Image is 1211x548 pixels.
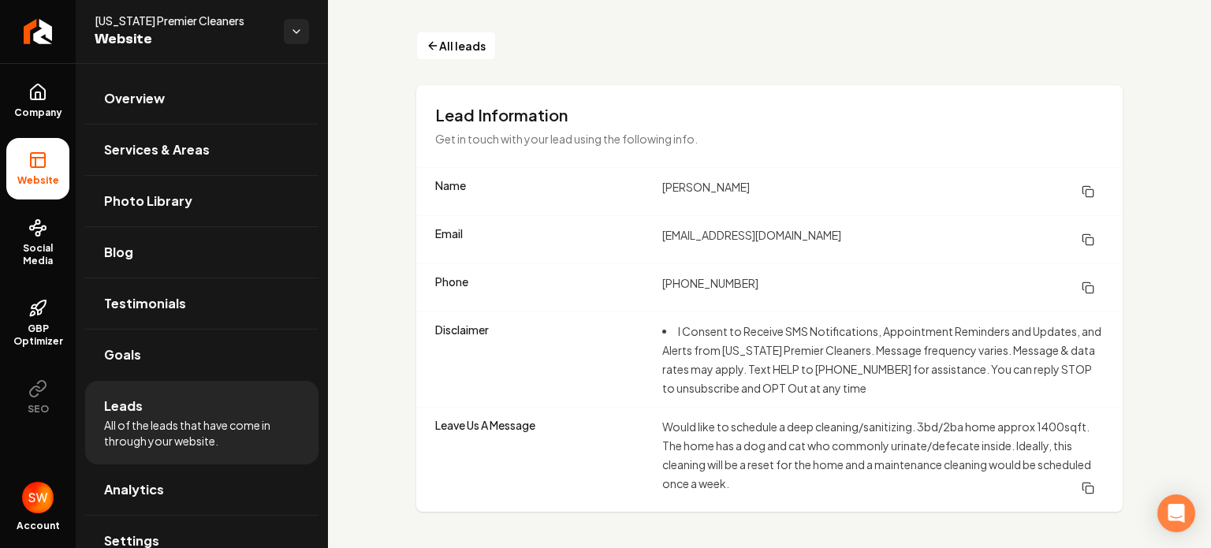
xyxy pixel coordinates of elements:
span: GBP Optimizer [6,322,69,348]
dt: Leave Us A Message [435,417,650,502]
span: Testimonials [104,294,186,313]
p: Get in touch with your lead using the following info. [435,129,965,148]
span: Goals [104,345,141,364]
span: Blog [104,243,133,262]
span: All leads [439,38,486,54]
button: Open user button [22,482,54,513]
dd: Would like to schedule a deep cleaning/sanitizing. 3bd/2ba home approx 1400sqft. The home has a d... [662,417,1104,502]
div: Open Intercom Messenger [1157,494,1195,532]
dt: Phone [435,274,650,302]
span: Website [11,174,65,187]
dt: Name [435,177,650,206]
dd: [PHONE_NUMBER] [662,274,1104,302]
a: Overview [85,73,319,124]
button: SEO [6,367,69,428]
span: Photo Library [104,192,192,211]
span: Company [8,106,69,119]
a: Social Media [6,206,69,280]
span: [US_STATE] Premier Cleaners [95,13,271,28]
img: Shane Waters [22,482,54,513]
h3: Lead Information [435,104,1104,126]
span: Services & Areas [104,140,210,159]
span: Analytics [104,480,164,499]
dd: [PERSON_NAME] [662,177,1104,206]
a: Goals [85,330,319,380]
li: I Consent to Receive SMS Notifications, Appointment Reminders and Updates, and Alerts from [US_ST... [662,322,1104,397]
a: Analytics [85,464,319,515]
span: SEO [21,403,55,416]
dt: Disclaimer [435,322,650,397]
a: Company [6,70,69,132]
span: Account [17,520,60,532]
span: Leads [104,397,143,416]
span: Website [95,28,271,50]
a: Blog [85,227,319,278]
a: GBP Optimizer [6,286,69,360]
img: Rebolt Logo [24,19,53,44]
button: All leads [416,32,496,60]
dt: Email [435,226,650,254]
span: Overview [104,89,165,108]
a: Photo Library [85,176,319,226]
span: All of the leads that have come in through your website. [104,417,300,449]
a: Services & Areas [85,125,319,175]
span: Social Media [6,242,69,267]
dd: [EMAIL_ADDRESS][DOMAIN_NAME] [662,226,1104,254]
a: Testimonials [85,278,319,329]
